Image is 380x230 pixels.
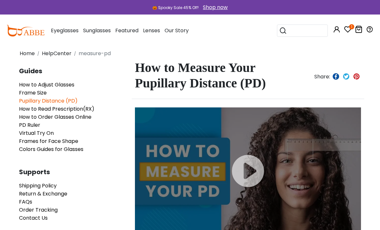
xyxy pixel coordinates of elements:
a: Shipping Policy [19,182,57,189]
span: Supports [19,169,135,175]
a: FAQs [19,198,32,205]
img: abbeglasses.com [6,25,44,36]
div: 🎃 Spooky Sale 45% Off! [152,5,199,11]
a: PD Ruler [19,121,40,129]
a: Order Tracking [19,206,58,214]
span: Our Story [165,27,189,34]
nav: breadcrumb [19,47,361,60]
span: Sunglasses [83,27,111,34]
img: facebook [333,73,339,80]
img: pinterest [353,73,360,80]
span: Guides [19,68,135,74]
a: How to Read Prescription(RX) [19,105,94,113]
a: Pupillary Distance (PD) [19,97,78,105]
a: 1 [344,27,352,34]
a: Frames for Face Shape [19,137,78,145]
a: Frame Size [19,89,47,96]
div: Shop now [203,3,228,11]
a: How to Order Glasses Online [19,113,91,121]
a: Colors Guides for Glasses [19,145,83,153]
a: Home [20,50,35,57]
a: Return & Exchange [19,190,67,197]
span: Lenses [143,27,160,34]
img: twitter [343,73,349,80]
h1: How to Measure Your Pupillary Distance (PD) [132,60,287,91]
a: Contact Us [19,214,48,222]
a: Shop now [200,4,228,11]
a: measure-pd [79,50,111,57]
i: 1 [349,24,354,29]
a: How to Adjust Glasses [19,81,74,88]
a: HelpCenter [42,50,71,57]
span: Share: [314,73,330,80]
span: Eyeglasses [51,27,79,34]
span: Featured [115,27,138,34]
a: Virtual Try On [19,129,54,137]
